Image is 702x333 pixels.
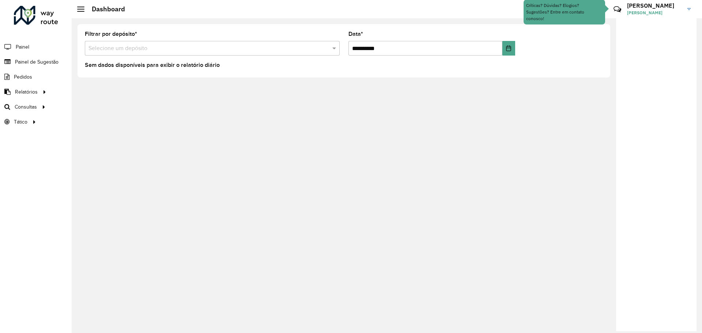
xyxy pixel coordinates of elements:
span: Pedidos [14,73,32,81]
label: Filtrar por depósito [85,30,137,38]
span: [PERSON_NAME] [627,10,682,16]
span: Painel [16,43,29,51]
label: Data [348,30,363,38]
h2: Dashboard [84,5,125,13]
button: Choose Date [502,41,515,56]
a: Contato Rápido [609,1,625,17]
span: Painel de Sugestão [15,58,58,66]
span: Consultas [15,103,37,111]
label: Sem dados disponíveis para exibir o relatório diário [85,61,220,69]
span: Relatórios [15,88,38,96]
span: Tático [14,118,27,126]
h3: [PERSON_NAME] [627,2,682,9]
